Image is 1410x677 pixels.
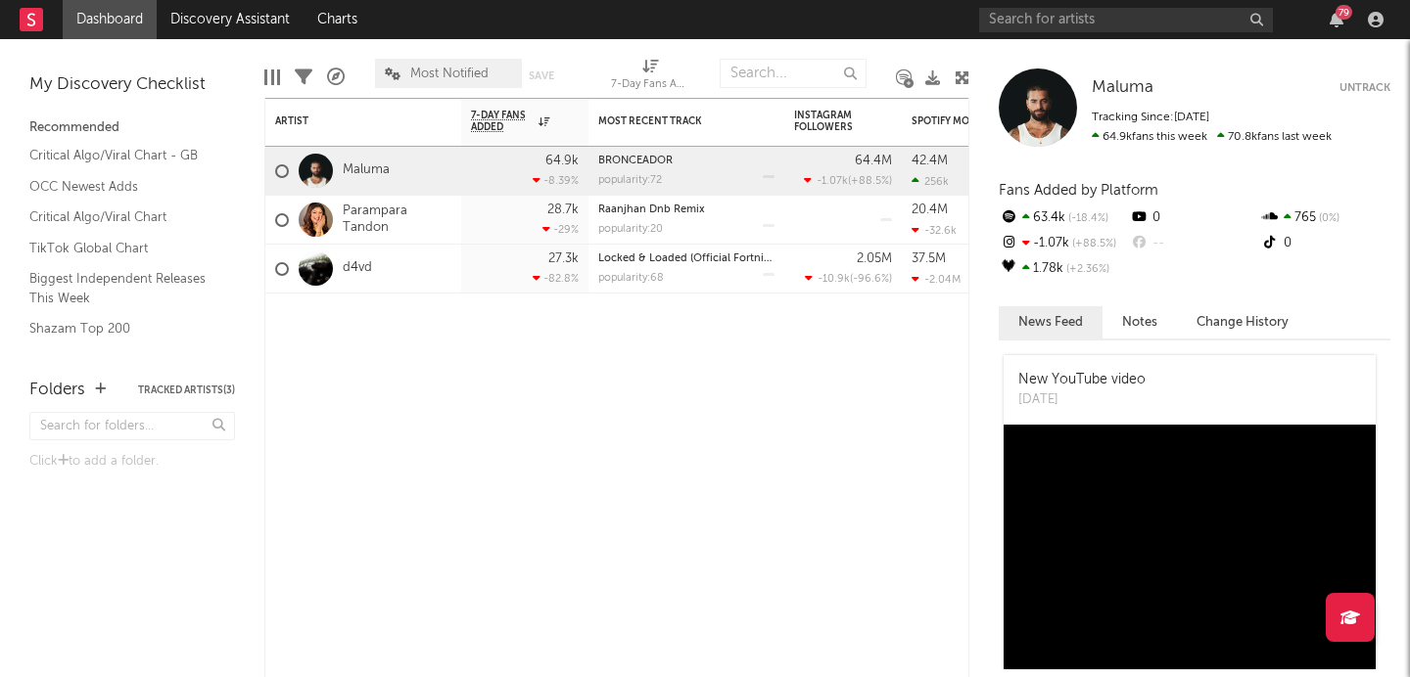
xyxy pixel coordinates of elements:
div: 27.3k [548,252,579,265]
div: New YouTube video [1018,370,1146,390]
div: 42.4M [912,155,948,167]
input: Search for folders... [29,412,235,440]
div: popularity: 20 [598,224,663,235]
div: Most Recent Track [598,115,745,127]
div: ( ) [804,174,892,187]
input: Search for artists [979,8,1273,32]
div: -8.39 % [533,174,579,187]
div: -29 % [542,223,579,236]
span: 0 % [1316,213,1339,224]
div: -32.6k [912,224,957,237]
span: -18.4 % [1065,213,1108,224]
button: Change History [1177,306,1308,338]
span: -1.07k [817,176,848,187]
a: OCC Newest Adds [29,176,215,198]
div: 0 [1129,205,1259,231]
a: Critical Algo/Viral Chart - GB [29,145,215,166]
div: 37.5M [912,252,946,265]
div: 63.4k [999,205,1129,231]
div: 28.7k [547,203,579,216]
a: Shazam Top 200 [29,318,215,339]
div: -82.8 % [533,272,579,285]
a: Parampara Tandon [343,203,451,237]
a: Biggest Independent Releases This Week [29,268,215,308]
div: 0 [1260,231,1390,256]
button: 79 [1330,12,1343,27]
a: Raanjhan Dnb Remix [598,204,705,215]
div: 765 [1260,205,1390,231]
button: Notes [1103,306,1177,338]
div: Locked & Loaded (Official Fortnite Anthem) [598,253,775,264]
div: Instagram Followers [794,110,863,133]
button: News Feed [999,306,1103,338]
div: ( ) [805,272,892,285]
div: Spotify Monthly Listeners [912,115,1058,127]
div: Artist [275,115,422,127]
div: Recommended [29,116,235,140]
span: Most Notified [410,68,489,80]
div: popularity: 72 [598,175,662,186]
div: Edit Columns [264,49,280,106]
a: Maluma [343,162,390,179]
div: 64.9k [545,155,579,167]
div: Raanjhan Dnb Remix [598,204,775,215]
input: Search... [720,59,867,88]
span: 70.8k fans last week [1092,131,1332,143]
div: Click to add a folder. [29,450,235,474]
span: Fans Added by Platform [999,183,1158,198]
span: -10.9k [818,274,850,285]
div: -1.07k [999,231,1129,256]
div: 1.78k [999,256,1129,282]
div: 64.4M [855,155,892,167]
span: Tracking Since: [DATE] [1092,112,1209,123]
div: popularity: 68 [598,273,664,284]
span: Maluma [1092,79,1153,96]
span: 7-Day Fans Added [471,110,534,133]
a: Locked & Loaded (Official Fortnite Anthem) [598,253,820,264]
button: Save [529,70,554,81]
a: Maluma [1092,78,1153,98]
div: 7-Day Fans Added (7-Day Fans Added) [611,73,689,97]
span: +2.36 % [1063,264,1109,275]
button: Untrack [1339,78,1390,98]
div: [DATE] [1018,390,1146,410]
div: 256k [912,175,949,188]
div: Filters [295,49,312,106]
div: -- [1129,231,1259,256]
a: BRONCEADOR [598,156,673,166]
div: A&R Pipeline [327,49,345,106]
span: 64.9k fans this week [1092,131,1207,143]
div: 7-Day Fans Added (7-Day Fans Added) [611,49,689,106]
span: +88.5 % [851,176,889,187]
a: TikTok Global Chart [29,238,215,259]
a: Critical Algo/Viral Chart [29,206,215,228]
div: 2.05M [857,252,892,265]
a: d4vd [343,260,372,277]
div: Folders [29,379,85,402]
div: My Discovery Checklist [29,73,235,97]
span: +88.5 % [1069,239,1116,249]
div: 20.4M [912,203,948,216]
div: -2.04M [912,273,961,286]
span: -96.6 % [853,274,889,285]
div: 79 [1336,5,1352,20]
div: BRONCEADOR [598,156,775,166]
button: Tracked Artists(3) [138,385,235,395]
